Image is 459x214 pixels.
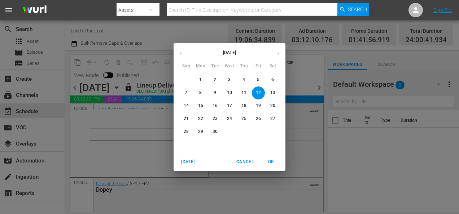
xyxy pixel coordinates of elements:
[180,63,193,70] span: Sun
[252,86,265,99] button: 12
[252,63,265,70] span: Fri
[256,103,261,109] p: 19
[4,6,13,14] span: menu
[198,116,203,122] p: 22
[433,7,452,13] a: Sign Out
[348,3,367,16] span: Search
[237,63,250,70] span: Thu
[252,73,265,86] button: 5
[237,73,250,86] button: 4
[213,129,218,135] p: 30
[209,73,222,86] button: 2
[228,77,231,83] p: 3
[184,103,189,109] p: 14
[237,112,250,125] button: 25
[233,156,257,168] button: Cancel
[252,99,265,112] button: 19
[270,90,275,96] p: 13
[262,158,280,166] span: OK
[184,129,189,135] p: 28
[227,103,232,109] p: 17
[223,63,236,70] span: Wed
[223,112,236,125] button: 24
[194,112,207,125] button: 22
[209,99,222,112] button: 16
[213,116,218,122] p: 23
[271,77,274,83] p: 6
[209,112,222,125] button: 23
[227,116,232,122] p: 24
[223,86,236,99] button: 10
[209,125,222,138] button: 30
[237,99,250,112] button: 18
[214,77,216,83] p: 2
[241,90,246,96] p: 11
[184,116,189,122] p: 21
[213,103,218,109] p: 16
[266,112,279,125] button: 27
[252,112,265,125] button: 26
[180,86,193,99] button: 7
[179,158,197,166] span: [DATE]
[270,116,275,122] p: 27
[194,63,207,70] span: Mon
[256,116,261,122] p: 26
[188,49,271,56] p: [DATE]
[259,156,283,168] button: OK
[223,73,236,86] button: 3
[198,103,203,109] p: 15
[180,99,193,112] button: 14
[194,73,207,86] button: 1
[266,99,279,112] button: 20
[17,2,52,19] img: ans4CAIJ8jUAAAAAAAAAAAAAAAAAAAAAAAAgQb4GAAAAAAAAAAAAAAAAAAAAAAAAJMjXAAAAAAAAAAAAAAAAAAAAAAAAgAT5G...
[176,156,200,168] button: [DATE]
[266,86,279,99] button: 13
[257,77,259,83] p: 5
[227,90,232,96] p: 10
[194,125,207,138] button: 29
[209,63,222,70] span: Tue
[242,77,245,83] p: 4
[209,86,222,99] button: 9
[198,129,203,135] p: 29
[180,112,193,125] button: 21
[237,86,250,99] button: 11
[266,73,279,86] button: 6
[223,99,236,112] button: 17
[194,99,207,112] button: 15
[180,125,193,138] button: 28
[194,86,207,99] button: 8
[241,103,246,109] p: 18
[256,90,261,96] p: 12
[199,90,202,96] p: 8
[199,77,202,83] p: 1
[214,90,216,96] p: 9
[270,103,275,109] p: 20
[241,116,246,122] p: 25
[185,90,187,96] p: 7
[266,63,279,70] span: Sat
[236,158,254,166] span: Cancel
